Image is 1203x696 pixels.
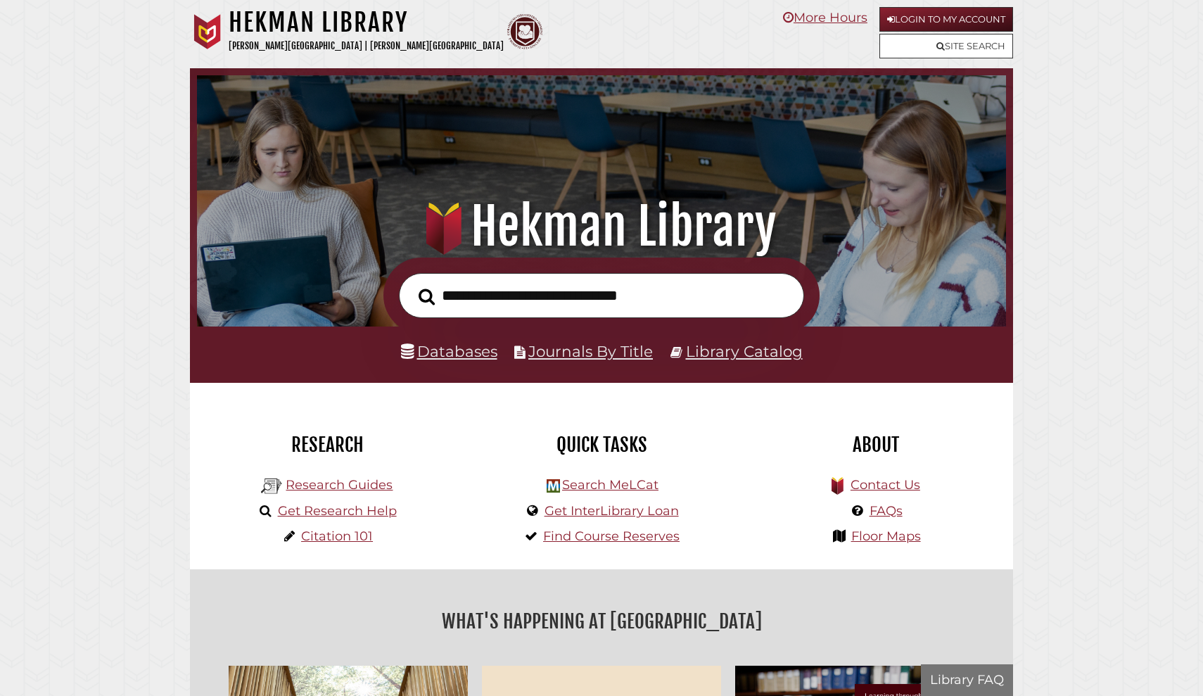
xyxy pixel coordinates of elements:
[301,529,373,544] a: Citation 101
[545,503,679,519] a: Get InterLibrary Loan
[412,284,442,310] button: Search
[851,477,920,493] a: Contact Us
[562,477,658,493] a: Search MeLCat
[475,433,728,457] h2: Quick Tasks
[286,477,393,493] a: Research Guides
[543,529,680,544] a: Find Course Reserves
[401,342,497,360] a: Databases
[229,38,504,54] p: [PERSON_NAME][GEOGRAPHIC_DATA] | [PERSON_NAME][GEOGRAPHIC_DATA]
[278,503,397,519] a: Get Research Help
[190,14,225,49] img: Calvin University
[879,7,1013,32] a: Login to My Account
[870,503,903,519] a: FAQs
[261,476,282,497] img: Hekman Library Logo
[200,433,454,457] h2: Research
[547,479,560,493] img: Hekman Library Logo
[851,529,921,544] a: Floor Maps
[200,605,1002,638] h2: What's Happening at [GEOGRAPHIC_DATA]
[229,7,504,38] h1: Hekman Library
[686,342,803,360] a: Library Catalog
[749,433,1002,457] h2: About
[783,10,867,25] a: More Hours
[507,14,542,49] img: Calvin Theological Seminary
[879,34,1013,58] a: Site Search
[528,342,653,360] a: Journals By Title
[215,196,988,258] h1: Hekman Library
[419,288,435,305] i: Search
